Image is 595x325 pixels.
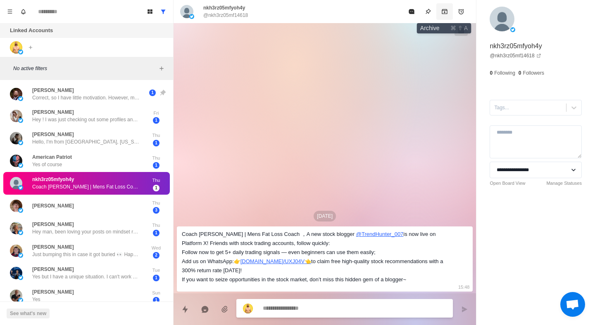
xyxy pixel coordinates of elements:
[32,243,74,251] p: [PERSON_NAME]
[32,161,62,168] p: Yes of course
[10,177,22,189] img: picture
[203,12,248,19] p: @nkh3rz05mf14618
[523,69,544,77] p: Followers
[32,94,140,101] p: Correct, so I have little motivation. However, my son recently got engaged and I'm committed to l...
[240,258,311,264] a: [DOMAIN_NAME]/UXJ04V👈
[560,292,585,317] div: Open chat
[456,301,473,318] button: Send message
[18,298,23,303] img: picture
[510,27,515,32] img: picture
[32,138,140,146] p: Hello, I'm from [GEOGRAPHIC_DATA], [US_STATE]. Are you [DEMOGRAPHIC_DATA]?
[143,5,157,18] button: Board View
[217,301,233,318] button: Add media
[153,185,159,191] span: 1
[356,231,404,237] a: @TrendHunter_007
[146,177,167,184] p: Thu
[18,275,23,280] img: picture
[314,211,336,221] p: [DATE]
[453,3,469,20] button: Add reminder
[10,41,22,54] img: picture
[18,49,23,54] img: picture
[153,117,159,124] span: 1
[157,64,167,73] button: Add filters
[32,288,74,296] p: [PERSON_NAME]
[153,207,159,214] span: 3
[203,4,245,12] p: nkh3rz05mfyoh4y
[10,245,22,257] img: picture
[18,118,23,123] img: picture
[10,222,22,234] img: picture
[153,252,159,259] span: 2
[420,3,436,20] button: Pin
[490,41,542,51] p: nkh3rz05mfyoh4y
[189,14,194,19] img: picture
[32,183,140,191] p: Coach [PERSON_NAME] | Mens Fat Loss Coach ，A new stock blogger @TrendHunter_007 is now live on Pl...
[490,69,493,77] p: 0
[32,108,74,116] p: [PERSON_NAME]
[149,89,156,96] span: 1
[18,96,23,101] img: picture
[146,155,167,162] p: Thu
[32,221,74,228] p: [PERSON_NAME]
[13,65,157,72] p: No active filters
[157,5,170,18] button: Show all conversations
[10,200,22,212] img: picture
[18,140,23,145] img: picture
[146,267,167,274] p: Tue
[153,275,159,281] span: 1
[494,69,515,77] p: Following
[458,283,470,292] p: 15:48
[153,230,159,236] span: 1
[243,304,253,313] img: picture
[10,26,53,35] p: Linked Accounts
[146,110,167,117] p: Fri
[153,297,159,304] span: 1
[153,140,159,146] span: 1
[17,5,30,18] button: Notifications
[182,230,455,284] div: Coach [PERSON_NAME] | Mens Fat Loss Coach ，A new stock blogger is now live on Platform X! Friends...
[197,301,213,318] button: Reply with AI
[146,290,167,297] p: Sun
[10,110,22,122] img: picture
[32,228,140,236] p: Hey man, been loving your posts on mindset recently. keep it up 💪🔥
[18,163,23,168] img: picture
[180,5,193,18] img: picture
[146,200,167,207] p: Thu
[18,185,23,190] img: picture
[3,5,17,18] button: Menu
[18,253,23,258] img: picture
[32,273,140,280] p: Yes but I have a unique situation. I can't work out right now. I was in a car accident on 08/19 -...
[519,69,521,77] p: 0
[32,251,140,258] p: Just bumping this in case it got buried 👀 Happy to share the video if you're curious.
[18,208,23,213] img: picture
[7,309,50,318] button: See what's new
[10,132,22,144] img: picture
[177,301,193,318] button: Quick replies
[32,202,74,210] p: [PERSON_NAME]
[32,131,74,138] p: [PERSON_NAME]
[32,116,140,123] p: Hey ! I was just checking out some profiles and yours popped up thought you seemed kinda cool! DM...
[490,52,541,59] a: @nkh3rz05mf14618
[153,162,159,169] span: 1
[32,296,40,303] p: Yes
[18,230,23,235] img: picture
[10,267,22,279] img: picture
[26,42,36,52] button: Add account
[32,176,74,183] p: nkh3rz05mfyoh4y
[32,153,72,161] p: American Patriot
[10,88,22,100] img: picture
[10,290,22,302] img: picture
[32,87,74,94] p: [PERSON_NAME]
[146,245,167,252] p: Wed
[403,3,420,20] button: Mark as read
[146,132,167,139] p: Thu
[546,180,582,187] a: Manage Statuses
[490,7,514,31] img: picture
[10,155,22,167] img: picture
[436,3,453,20] button: Archive
[490,180,525,187] a: Open Board View
[146,222,167,229] p: Thu
[32,266,74,273] p: [PERSON_NAME]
